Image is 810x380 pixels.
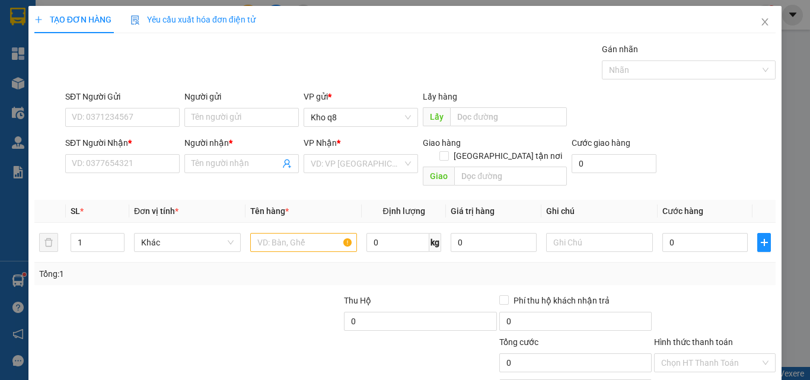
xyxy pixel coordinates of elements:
[250,233,357,252] input: VD: Bàn, Ghế
[34,15,43,24] span: plus
[130,15,256,24] span: Yêu cầu xuất hóa đơn điện tử
[546,233,653,252] input: Ghi Chú
[662,206,703,216] span: Cước hàng
[499,337,538,347] span: Tổng cước
[423,107,450,126] span: Lấy
[423,167,454,186] span: Giao
[760,17,770,27] span: close
[451,233,536,252] input: 0
[184,90,299,103] div: Người gửi
[184,136,299,149] div: Người nhận
[451,206,495,216] span: Giá trị hàng
[34,15,111,24] span: TẠO ĐƠN HÀNG
[114,235,122,242] span: up
[111,234,124,242] span: Increase Value
[509,294,614,307] span: Phí thu hộ khách nhận trả
[572,154,656,173] input: Cước giao hàng
[602,44,638,54] label: Gán nhãn
[134,206,178,216] span: Đơn vị tính
[450,107,567,126] input: Dọc đường
[449,149,567,162] span: [GEOGRAPHIC_DATA] tận nơi
[454,167,567,186] input: Dọc đường
[311,108,411,126] span: Kho q8
[71,206,80,216] span: SL
[141,234,234,251] span: Khác
[382,206,425,216] span: Định lượng
[130,15,140,25] img: icon
[114,244,122,251] span: down
[572,138,630,148] label: Cước giao hàng
[65,90,180,103] div: SĐT Người Gửi
[757,233,771,252] button: plus
[304,90,418,103] div: VP gửi
[654,337,733,347] label: Hình thức thanh toán
[304,138,337,148] span: VP Nhận
[429,233,441,252] span: kg
[423,138,461,148] span: Giao hàng
[344,296,371,305] span: Thu Hộ
[250,206,289,216] span: Tên hàng
[748,6,782,39] button: Close
[282,159,292,168] span: user-add
[39,267,314,280] div: Tổng: 1
[65,136,180,149] div: SĐT Người Nhận
[111,242,124,251] span: Decrease Value
[541,200,658,223] th: Ghi chú
[423,92,457,101] span: Lấy hàng
[758,238,770,247] span: plus
[39,233,58,252] button: delete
